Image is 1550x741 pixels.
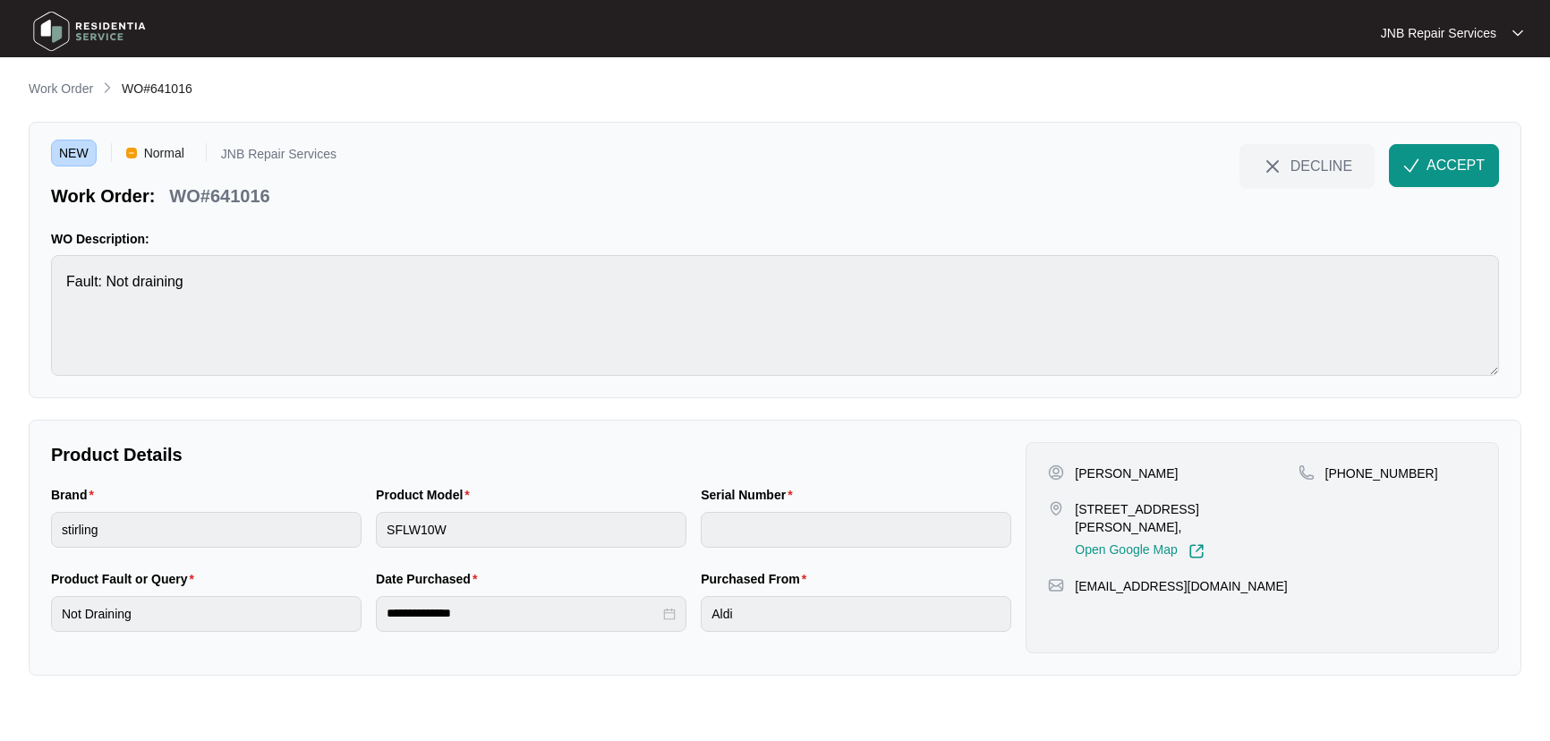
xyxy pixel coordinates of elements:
input: Serial Number [701,512,1011,548]
label: Date Purchased [376,570,484,588]
button: check-IconACCEPT [1389,144,1499,187]
p: Work Order [29,80,93,98]
p: JNB Repair Services [1381,24,1496,42]
p: WO#641016 [169,183,269,209]
p: [PHONE_NUMBER] [1325,464,1438,482]
label: Brand [51,486,101,504]
input: Brand [51,512,362,548]
a: Work Order [25,80,97,99]
img: Vercel Logo [126,148,137,158]
img: user-pin [1048,464,1064,481]
span: ACCEPT [1427,155,1485,176]
p: [STREET_ADDRESS][PERSON_NAME], [1075,500,1298,536]
label: Product Fault or Query [51,570,201,588]
img: map-pin [1299,464,1315,481]
img: Link-External [1188,543,1205,559]
img: map-pin [1048,500,1064,516]
a: Open Google Map [1075,543,1204,559]
input: Product Model [376,512,686,548]
img: close-Icon [1262,156,1283,177]
input: Product Fault or Query [51,596,362,632]
span: Normal [137,140,192,166]
label: Purchased From [701,570,813,588]
img: residentia service logo [27,4,152,58]
input: Purchased From [701,596,1011,632]
span: NEW [51,140,97,166]
p: Work Order: [51,183,155,209]
label: Serial Number [701,486,799,504]
span: DECLINE [1290,156,1352,175]
img: dropdown arrow [1512,29,1523,38]
span: WO#641016 [122,81,192,96]
input: Date Purchased [387,604,660,623]
label: Product Model [376,486,477,504]
p: [PERSON_NAME] [1075,464,1178,482]
button: close-IconDECLINE [1239,144,1375,187]
textarea: Fault: Not draining [51,255,1499,376]
img: map-pin [1048,577,1064,593]
p: [EMAIL_ADDRESS][DOMAIN_NAME] [1075,577,1287,595]
p: JNB Repair Services [221,148,336,166]
img: check-Icon [1403,158,1419,174]
p: WO Description: [51,230,1499,248]
p: Product Details [51,442,1011,467]
img: chevron-right [100,81,115,95]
